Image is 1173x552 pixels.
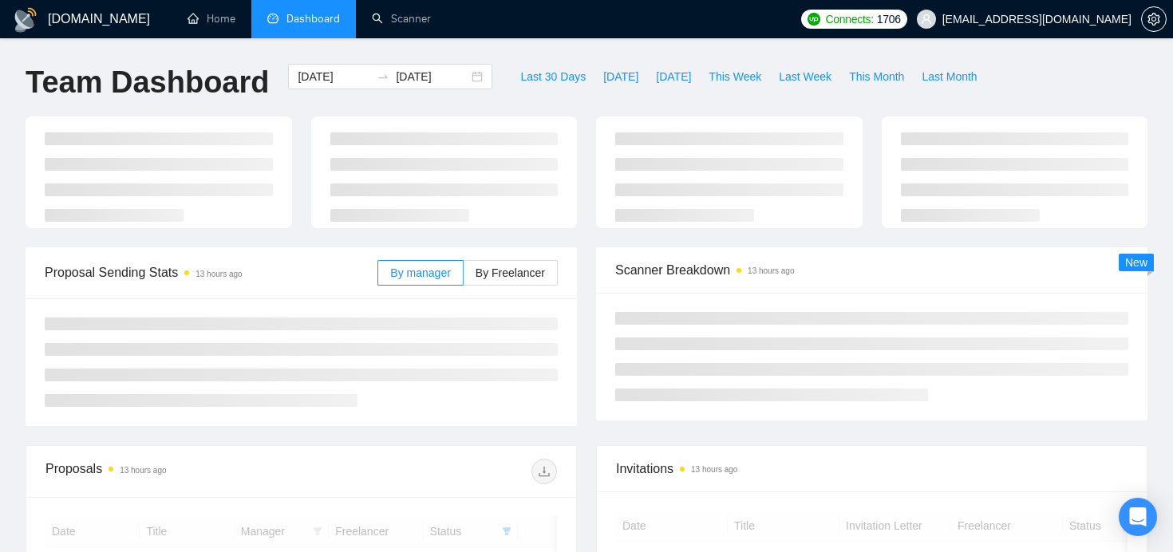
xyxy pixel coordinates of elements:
span: Scanner Breakdown [615,260,1128,280]
div: Proposals [45,459,302,484]
a: searchScanner [372,12,431,26]
span: New [1125,256,1147,269]
input: End date [396,68,468,85]
a: homeHome [188,12,235,26]
span: setting [1142,13,1166,26]
span: dashboard [267,13,278,24]
h1: Team Dashboard [26,64,269,101]
span: This Month [849,68,904,85]
time: 13 hours ago [120,466,166,475]
span: swap-right [377,70,389,83]
span: [DATE] [656,68,691,85]
span: This Week [709,68,761,85]
span: Invitations [616,459,1128,479]
span: user [921,14,932,25]
span: Dashboard [286,12,340,26]
img: logo [13,7,38,33]
div: Open Intercom Messenger [1119,498,1157,536]
button: Last 30 Days [511,64,594,89]
time: 13 hours ago [691,465,737,474]
span: Proposal Sending Stats [45,262,377,282]
span: [DATE] [603,68,638,85]
img: upwork-logo.png [808,13,820,26]
button: [DATE] [594,64,647,89]
button: setting [1141,6,1167,32]
span: to [377,70,389,83]
button: Last Week [770,64,840,89]
span: 1706 [877,10,901,28]
button: Last Month [913,64,985,89]
button: This Week [700,64,770,89]
time: 13 hours ago [748,266,794,275]
button: [DATE] [647,64,700,89]
a: setting [1141,13,1167,26]
time: 13 hours ago [195,270,242,278]
span: By manager [390,266,450,279]
span: Last Week [779,68,831,85]
input: Start date [298,68,370,85]
span: Connects: [825,10,873,28]
span: By Freelancer [476,266,545,279]
span: Last Month [922,68,977,85]
button: This Month [840,64,913,89]
span: Last 30 Days [520,68,586,85]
